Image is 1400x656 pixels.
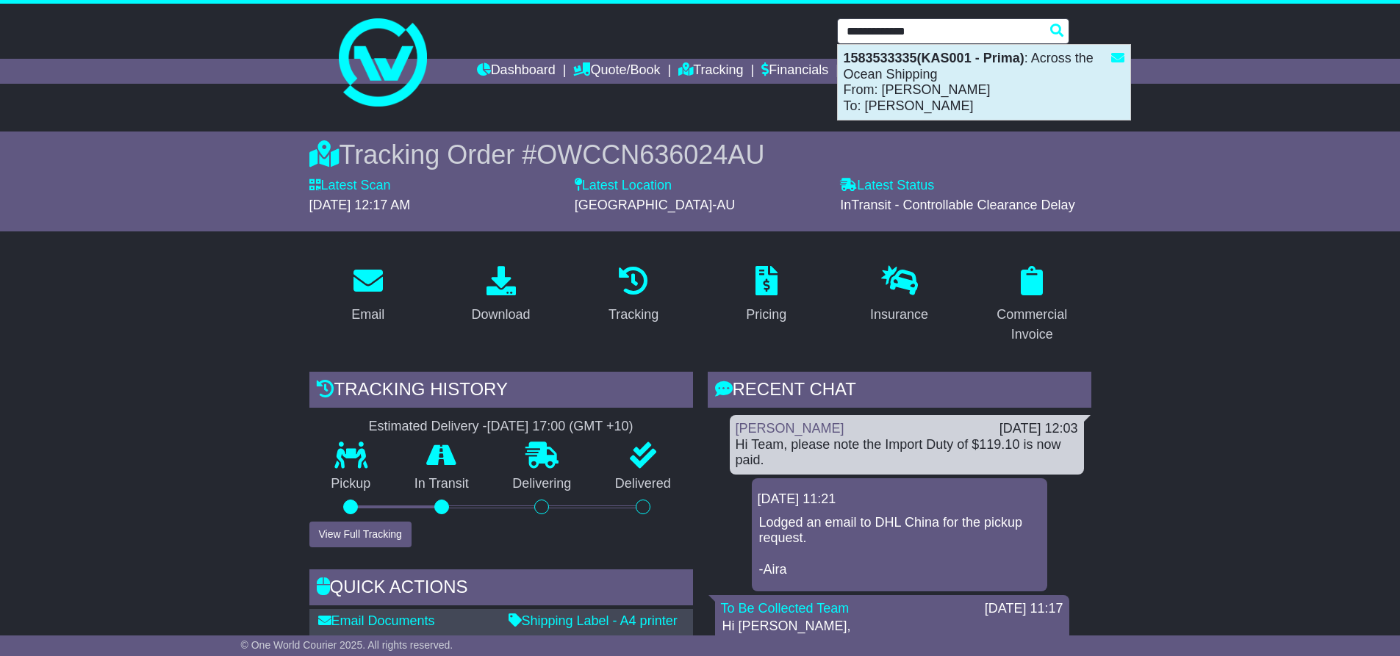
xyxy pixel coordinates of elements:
div: Download [471,305,530,325]
a: Email [342,261,394,330]
span: InTransit - Controllable Clearance Delay [840,198,1074,212]
div: RECENT CHAT [708,372,1091,411]
a: [PERSON_NAME] [736,421,844,436]
div: [DATE] 11:21 [758,491,1041,508]
div: Email [351,305,384,325]
a: Quote/Book [573,59,660,84]
a: Shipping Label - A4 printer [509,613,678,628]
p: Lodged an email to DHL China for the pickup request. -Aira [759,515,1040,578]
a: Commercial Invoice [973,261,1091,350]
div: Quick Actions [309,569,693,609]
a: Pricing [736,261,796,330]
div: [DATE] 12:03 [999,421,1078,437]
div: Commercial Invoice [983,305,1082,345]
a: Email Documents [318,613,435,628]
a: Download [462,261,539,330]
p: Pickup [309,476,393,492]
button: View Full Tracking [309,522,412,547]
p: In Transit [392,476,491,492]
a: To Be Collected Team [721,601,850,616]
a: Tracking [678,59,743,84]
div: : Across the Ocean Shipping From: [PERSON_NAME] To: [PERSON_NAME] [838,45,1130,120]
strong: 1583533335(KAS001 - Prima) [844,51,1024,65]
div: [DATE] 11:17 [985,601,1063,617]
div: Tracking Order # [309,139,1091,170]
label: Latest Location [575,178,672,194]
span: © One World Courier 2025. All rights reserved. [241,639,453,651]
span: [DATE] 12:17 AM [309,198,411,212]
label: Latest Status [840,178,934,194]
div: Tracking history [309,372,693,411]
p: Delivering [491,476,594,492]
span: OWCCN636024AU [536,140,764,170]
div: Hi Team, please note the Import Duty of $119.10 is now paid. [736,437,1078,469]
div: [DATE] 17:00 (GMT +10) [487,419,633,435]
a: Tracking [599,261,668,330]
span: [GEOGRAPHIC_DATA]-AU [575,198,735,212]
a: Financials [761,59,828,84]
a: Dashboard [477,59,556,84]
div: Pricing [746,305,786,325]
a: Insurance [861,261,938,330]
p: Delivered [593,476,693,492]
label: Latest Scan [309,178,391,194]
div: Tracking [609,305,658,325]
div: Insurance [870,305,928,325]
div: Estimated Delivery - [309,419,693,435]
